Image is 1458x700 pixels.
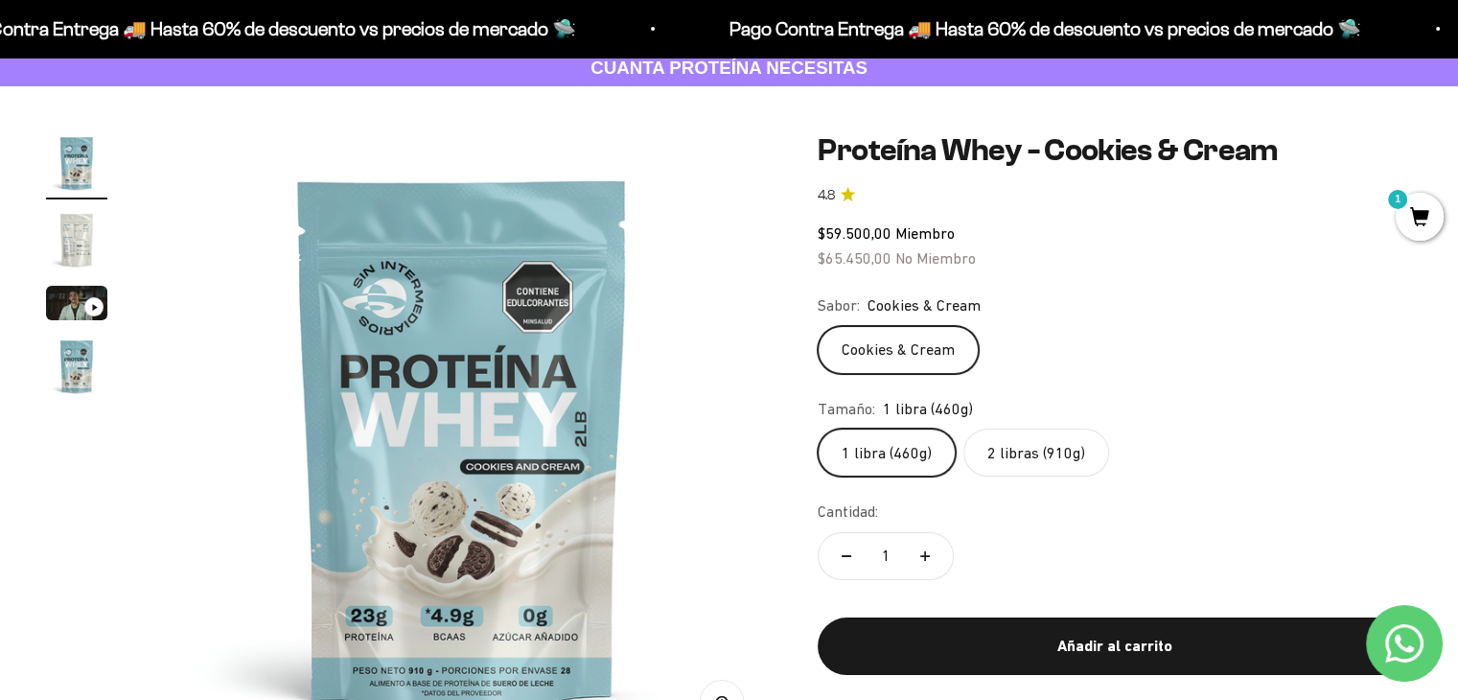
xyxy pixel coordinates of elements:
[868,293,981,318] span: Cookies & Cream
[818,618,1412,675] button: Añadir al carrito
[895,249,976,267] span: No Miembro
[818,397,875,422] legend: Tamaño:
[46,336,107,397] img: Proteína Whey - Cookies & Cream
[46,132,107,194] img: Proteína Whey - Cookies & Cream
[46,132,107,199] button: Ir al artículo 1
[895,224,955,242] span: Miembro
[46,209,107,270] img: Proteína Whey - Cookies & Cream
[1396,208,1444,229] a: 1
[818,249,891,267] span: $65.450,00
[818,500,878,525] label: Cantidad:
[1386,188,1409,211] mark: 1
[818,185,1412,206] a: 4.84.8 de 5.0 estrellas
[46,209,107,276] button: Ir al artículo 2
[897,533,953,579] button: Aumentar cantidad
[883,397,973,422] span: 1 libra (460g)
[46,336,107,403] button: Ir al artículo 4
[818,132,1412,169] h1: Proteína Whey - Cookies & Cream
[590,58,868,78] strong: CUANTA PROTEÍNA NECESITAS
[727,13,1358,44] p: Pago Contra Entrega 🚚 Hasta 60% de descuento vs precios de mercado 🛸
[818,224,891,242] span: $59.500,00
[818,293,860,318] legend: Sabor:
[856,634,1374,659] div: Añadir al carrito
[818,185,835,206] span: 4.8
[46,286,107,326] button: Ir al artículo 3
[819,533,874,579] button: Reducir cantidad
